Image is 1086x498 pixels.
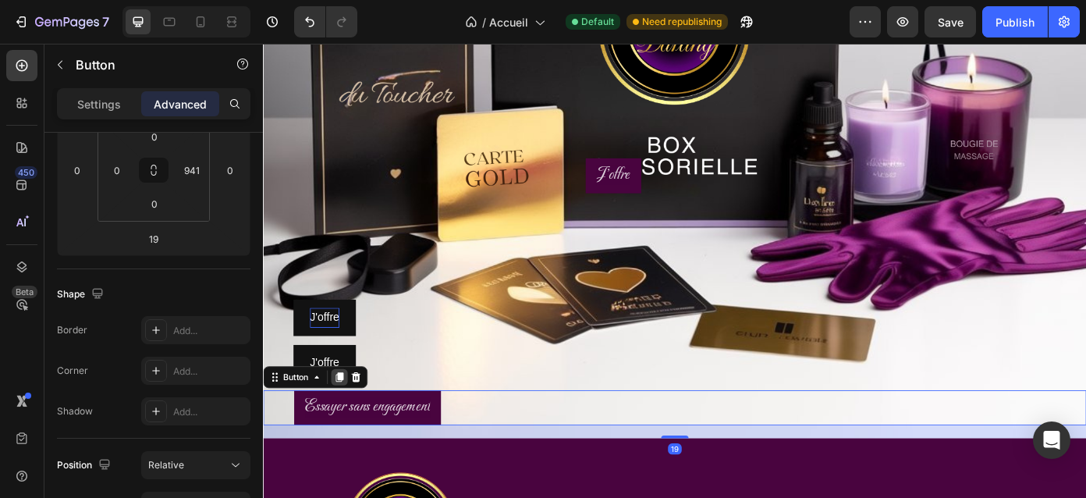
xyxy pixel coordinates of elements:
div: Undo/Redo [294,6,357,37]
div: Publish [995,14,1035,30]
input: 0px [105,158,129,182]
span: Save [938,16,964,29]
a: Rich Text Editor. Editing area: main [35,394,202,434]
p: J'offre [53,301,87,323]
div: Rich Text Editor. Editing area: main [53,301,87,323]
div: 450 [15,166,37,179]
div: Position [57,455,114,476]
input: 19 [138,227,169,251]
span: Accueil [489,14,528,30]
button: Publish [982,6,1048,37]
span: Essayer sans engagement [48,402,190,425]
div: Corner [57,364,88,378]
button: Save [925,6,976,37]
p: 7 [102,12,109,31]
span: J'offre [379,138,417,161]
p: Advanced [154,96,207,112]
div: Beta [12,286,37,298]
button: Relative [141,451,250,479]
input: 0px [139,125,170,148]
div: Shadow [57,404,93,418]
div: Shape [57,284,107,305]
input: 0 [218,158,242,182]
a: J'offre [367,130,430,170]
div: Add... [173,365,247,379]
input: 941px [180,158,204,182]
div: Add... [173,324,247,338]
iframe: Design area [263,44,1086,498]
div: Rich Text Editor. Editing area: main [48,403,190,425]
div: 19 [460,455,476,468]
div: Add... [173,405,247,419]
p: Button [76,55,208,74]
button: <p>J'offre</p> [34,291,105,333]
div: Open Intercom Messenger [1033,422,1070,459]
span: Default [581,15,614,29]
span: Need republishing [642,15,722,29]
div: Button [20,372,55,386]
p: J'offre [53,352,87,375]
span: / [482,14,486,30]
input: 0 [66,158,89,182]
input: 0px [139,192,170,215]
span: Relative [148,459,184,471]
button: 7 [6,6,116,37]
div: Border [57,323,87,337]
p: Settings [77,96,121,112]
button: <p>J'offre</p> [34,343,105,384]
